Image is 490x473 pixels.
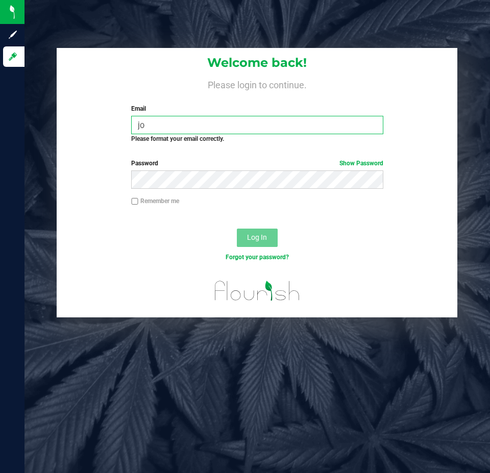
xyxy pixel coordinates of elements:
[339,160,383,167] a: Show Password
[57,78,457,90] h4: Please login to continue.
[131,135,224,142] strong: Please format your email correctly.
[237,229,278,247] button: Log In
[247,233,267,241] span: Log In
[131,160,158,167] span: Password
[131,198,138,205] input: Remember me
[131,196,179,206] label: Remember me
[8,52,18,62] inline-svg: Log in
[207,272,307,309] img: flourish_logo.svg
[226,254,289,261] a: Forgot your password?
[8,30,18,40] inline-svg: Sign up
[57,56,457,69] h1: Welcome back!
[131,104,383,113] label: Email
